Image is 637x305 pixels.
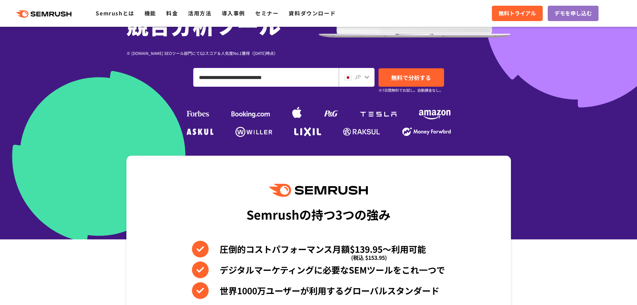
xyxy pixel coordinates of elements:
[222,9,245,17] a: 導入事例
[166,9,178,17] a: 料金
[144,9,156,17] a: 機能
[554,9,592,18] span: デモを申し込む
[126,50,319,56] div: ※ [DOMAIN_NAME] SEOツール部門にてG2スコア＆人気度No.1獲得（[DATE]時点）
[192,261,445,278] li: デジタルマーケティングに必要なSEMツールをこれ一つで
[354,73,361,81] span: JP
[492,6,543,21] a: 無料トライアル
[391,73,431,82] span: 無料で分析する
[96,9,134,17] a: Semrushとは
[379,68,444,87] a: 無料で分析する
[289,9,336,17] a: 資料ダウンロード
[192,282,445,299] li: 世界1000万ユーザーが利用するグローバルスタンダード
[246,202,391,227] div: Semrushの持つ3つの強み
[548,6,599,21] a: デモを申し込む
[379,87,443,93] small: ※7日間無料でお試し。自動課金なし。
[188,9,211,17] a: 活用方法
[255,9,279,17] a: セミナー
[194,68,338,86] input: ドメイン、キーワードまたはURLを入力してください
[499,9,536,18] span: 無料トライアル
[192,241,445,257] li: 圧倒的コストパフォーマンス月額$139.95〜利用可能
[269,184,367,197] img: Semrush
[351,249,387,266] span: (税込 $153.95)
